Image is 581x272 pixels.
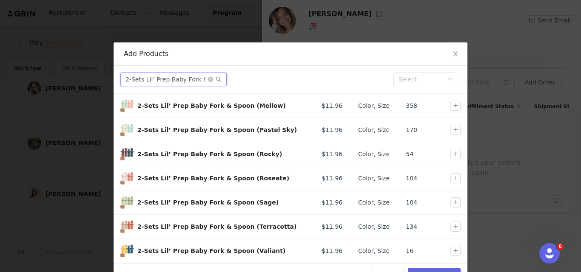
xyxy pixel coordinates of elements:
img: 20240722-2PackLil_PrepBabyFork_Spoon_Sage_Main1A-min_c5e07b15-6fd3-474e-8280-69cc5ea1eeee.jpg [120,196,134,209]
div: Color, Size [358,247,392,255]
img: 20240723-2PackLil_PrepBabyFork_Spoon_PastelSky_Main1A-min_4e97e9f8-0c99-4cb5-b9a4-51342c294a82.jpg [120,123,134,137]
i: icon: close-circle [208,77,213,82]
span: 104 [406,174,417,183]
div: 2-Sets Lil’ Prep Baby Fork & Spoon (Roseate) [137,174,308,183]
span: 2-Sets Lil’ Prep Baby Fork & Spoon (Pastel Sky) [120,123,134,137]
div: 2-Sets Lil’ Prep Baby Fork & Spoon (Mellow) [137,101,308,110]
span: $11.96 [322,222,342,231]
div: Color, Size [358,150,392,159]
iframe: Intercom live chat [539,243,560,264]
div: Add Products [124,49,457,59]
div: 2-Sets Lil’ Prep Baby Fork & Spoon (Pastel Sky) [137,126,308,135]
span: 170 [406,126,417,135]
span: 358 [406,101,417,110]
span: $11.96 [322,101,342,110]
span: $11.96 [322,174,342,183]
span: $11.96 [322,126,342,135]
img: 20240723-2PackLil_PrepBabyFork_Spoon_Terracotta_Main1A-min.jpg [120,220,134,233]
i: icon: search [216,76,222,82]
span: 2-Sets Lil’ Prep Baby Fork & Spoon (Terracotta) [120,220,134,233]
div: 2-Sets Lil’ Prep Baby Fork & Spoon (Sage) [137,198,308,207]
div: Color, Size [358,174,392,183]
div: Select [399,75,444,84]
span: 6 [557,243,564,250]
span: 2-Sets Lil’ Prep Baby Fork & Spoon (Valiant) [120,244,134,258]
span: 104 [406,198,417,207]
span: 16 [406,247,413,255]
button: Close [444,42,467,66]
span: 2-Sets Lil’ Prep Baby Fork & Spoon (Rocky) [120,147,134,161]
span: $11.96 [322,198,342,207]
span: 2-Sets Lil’ Prep Baby Fork & Spoon (Sage) [120,196,134,209]
div: 2-Sets Lil’ Prep Baby Fork & Spoon (Terracotta) [137,222,308,231]
div: Color, Size [358,101,392,110]
img: 20240722-2PackLil_PrepBabyFork_Spoon_Rocky_Main1A-min_c2a896c6-ffce-416f-a376-9b6c2dc4ee72.jpg [120,147,134,161]
span: 2-Sets Lil’ Prep Baby Fork & Spoon (Mellow) [120,99,134,112]
img: 20240723-2PackLil_PrepBabyFork_Spoon_Mellow_Main1A-min.jpg [120,99,134,112]
span: 134 [406,222,417,231]
div: Color, Size [358,126,392,135]
span: $11.96 [322,247,342,255]
i: icon: down [447,77,453,83]
span: 2-Sets Lil’ Prep Baby Fork & Spoon (Roseate) [120,171,134,185]
img: 20240723-2PackLil_PrepBabyFork_Spoon_Roseate_Main1A-min_fe880db8-36cc-4614-9fb5-42f986df928a.jpg [120,171,134,185]
i: icon: close [452,50,459,57]
span: 54 [406,150,413,159]
input: Search... [120,73,227,86]
span: $11.96 [322,150,342,159]
div: 2-Sets Lil’ Prep Baby Fork & Spoon (Rocky) [137,150,308,159]
img: 20240722-2PackLil_PrepBabyFork_Spoon_Valiant_Main1A-min_478e4050-f9cc-4be3-b341-e76cfc487ba6.jpg [120,244,134,258]
div: 2-Sets Lil’ Prep Baby Fork & Spoon (Valiant) [137,247,308,255]
div: Color, Size [358,198,392,207]
div: Color, Size [358,222,392,231]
